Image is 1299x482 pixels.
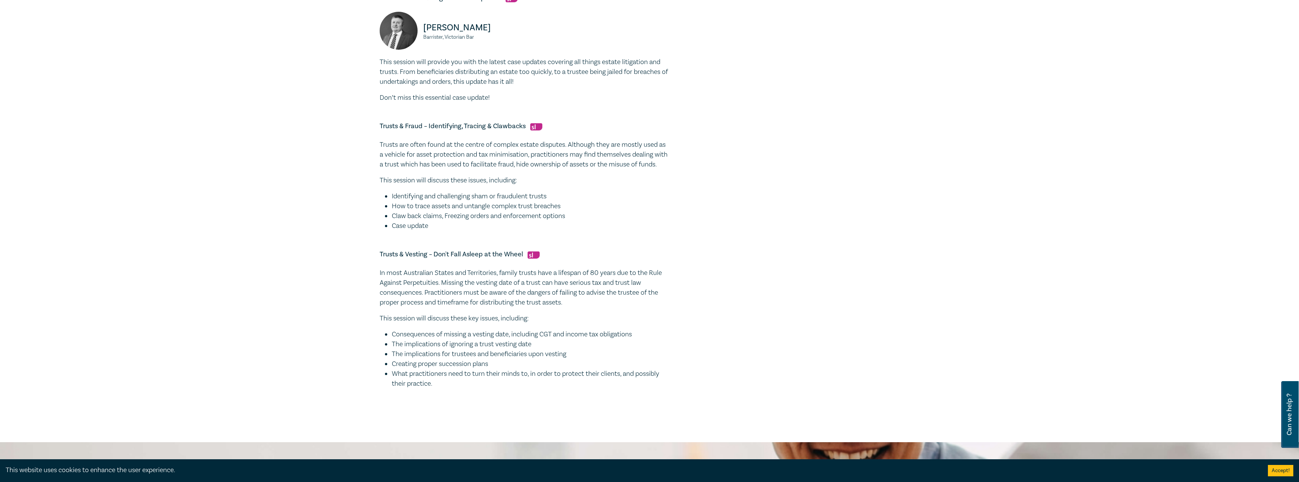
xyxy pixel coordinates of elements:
li: Creating proper succession plans [392,359,668,369]
div: This website uses cookies to enhance the user experience. [6,465,1257,475]
li: The implications of ignoring a trust vesting date [392,339,668,349]
small: Barrister, Victorian Bar [423,35,519,40]
p: [PERSON_NAME] [423,22,519,34]
span: Can we help ? [1286,386,1293,443]
img: Substantive Law [528,251,540,259]
li: Claw back claims, Freezing orders and enforcement options [392,211,668,221]
img: Substantive Law [530,123,542,130]
p: Trusts are often found at the centre of complex estate disputes. Although they are mostly used as... [380,140,668,170]
p: Don’t miss this essential case update! [380,93,668,103]
li: Case update [392,221,668,231]
button: Accept cookies [1268,465,1293,476]
h5: Trusts & Fraud – Identifying, Tracing & Clawbacks [380,122,668,131]
li: The implications for trustees and beneficiaries upon vesting [392,349,668,359]
li: What practitioners need to turn their minds to, in order to protect their clients, and possibly t... [392,369,668,389]
p: This session will discuss these key issues, including: [380,314,668,323]
p: This session will discuss these issues, including: [380,176,668,185]
p: In most Australian States and Territories, family trusts have a lifespan of 80 years due to the R... [380,268,668,308]
li: Identifying and challenging sham or fraudulent trusts [392,192,668,201]
img: Adam Craig [380,12,418,50]
h5: Trusts & Vesting – Don't Fall Asleep at the Wheel [380,250,668,259]
li: Consequences of missing a vesting date, including CGT and income tax obligations [392,330,668,339]
li: How to trace assets and untangle complex trust breaches [392,201,668,211]
p: This session will provide you with the latest case updates covering all things estate litigation ... [380,57,668,87]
